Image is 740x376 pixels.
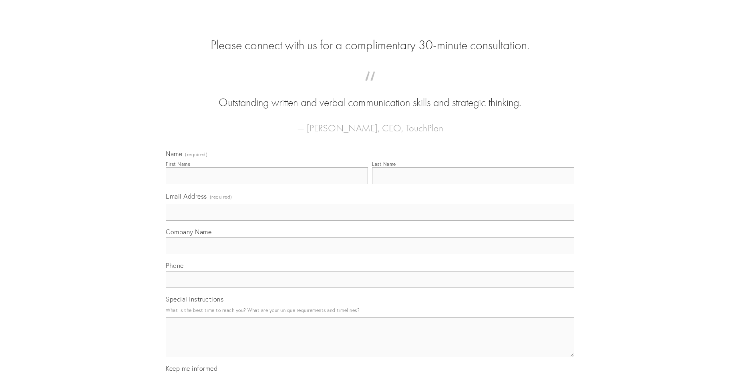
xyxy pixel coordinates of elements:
div: Last Name [372,161,396,167]
div: First Name [166,161,190,167]
span: “ [179,79,561,95]
span: Name [166,150,182,158]
span: Email Address [166,192,207,200]
span: (required) [185,152,207,157]
p: What is the best time to reach you? What are your unique requirements and timelines? [166,305,574,316]
h2: Please connect with us for a complimentary 30-minute consultation. [166,38,574,53]
figcaption: — [PERSON_NAME], CEO, TouchPlan [179,111,561,136]
span: (required) [210,191,232,202]
blockquote: Outstanding written and verbal communication skills and strategic thinking. [179,79,561,111]
span: Special Instructions [166,295,223,303]
span: Phone [166,261,184,269]
span: Keep me informed [166,364,217,372]
span: Company Name [166,228,211,236]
